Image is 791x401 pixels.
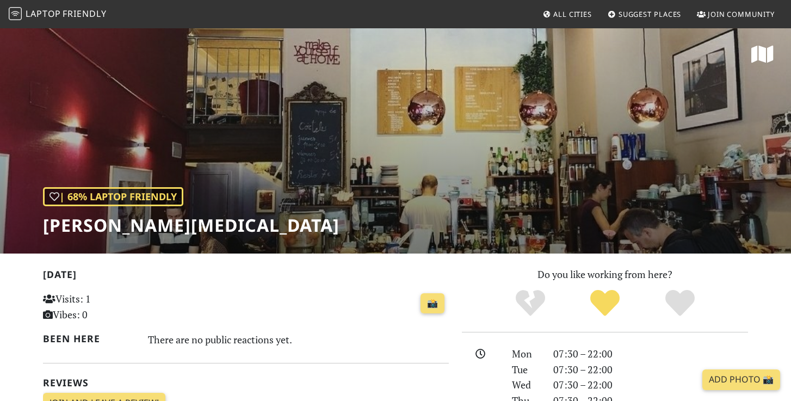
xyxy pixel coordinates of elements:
[9,5,107,24] a: LaptopFriendly LaptopFriendly
[547,377,755,393] div: 07:30 – 22:00
[505,362,547,378] div: Tue
[538,4,596,24] a: All Cities
[505,346,547,362] div: Mon
[708,9,775,19] span: Join Community
[493,288,568,318] div: No
[603,4,686,24] a: Suggest Places
[642,288,718,318] div: Definitely!
[505,377,547,393] div: Wed
[43,269,449,285] h2: [DATE]
[43,187,183,206] div: | 68% Laptop Friendly
[26,8,61,20] span: Laptop
[43,291,170,323] p: Visits: 1 Vibes: 0
[553,9,592,19] span: All Cities
[421,293,444,314] a: 📸
[148,331,449,348] div: There are no public reactions yet.
[693,4,779,24] a: Join Community
[547,346,755,362] div: 07:30 – 22:00
[462,267,748,282] p: Do you like working from here?
[43,377,449,388] h2: Reviews
[547,362,755,378] div: 07:30 – 22:00
[567,288,642,318] div: Yes
[9,7,22,20] img: LaptopFriendly
[702,369,780,390] a: Add Photo 📸
[63,8,106,20] span: Friendly
[43,215,339,236] h1: [PERSON_NAME][MEDICAL_DATA]
[619,9,682,19] span: Suggest Places
[43,333,135,344] h2: Been here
